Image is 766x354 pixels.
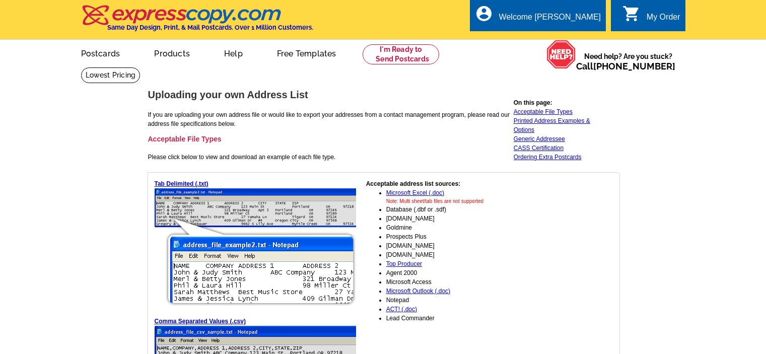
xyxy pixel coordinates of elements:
[514,154,582,161] a: Ordering Extra Postcards
[386,314,529,323] li: Lead Commander
[386,205,529,214] li: Database (.dbf or .sdf)
[366,180,460,187] strong: Acceptable address list sources:
[514,108,573,115] a: Acceptable File Types
[475,5,493,23] i: account_circle
[499,13,601,27] div: Welcome [PERSON_NAME]
[208,41,259,64] a: Help
[386,250,529,259] li: [DOMAIN_NAME]
[148,110,512,128] p: If you are uploading your own address file or would like to export your addresses from a contact ...
[576,61,675,72] span: Call
[593,61,675,72] a: [PHONE_NUMBER]
[155,188,356,308] img: txt file
[576,51,680,72] span: Need help? Are you stuck?
[65,41,136,64] a: Postcards
[514,99,552,106] strong: On this page:
[386,260,422,267] a: Top Producer
[386,268,529,277] li: Agent 2000
[155,180,208,187] a: Tab Delimited (.txt)
[546,40,576,69] img: help
[386,277,529,287] li: Microsoft Access
[386,241,529,250] li: [DOMAIN_NAME]
[148,89,512,171] td: Please click below to view and download an example of each file type.
[386,288,450,295] a: Microsoft Outlook (.doc)
[514,145,564,152] a: CASS Certification
[386,214,529,223] li: [DOMAIN_NAME]
[261,41,353,64] a: Free Templates
[386,223,529,232] li: Goldmine
[155,318,246,325] a: Comma Separated Values (.csv)
[148,90,512,100] h1: Uploading your own Address List
[514,135,565,143] a: Generic Addressee
[622,5,641,23] i: shopping_cart
[386,232,529,241] li: Prospects Plus
[107,24,313,31] h4: Same Day Design, Print, & Mail Postcards. Over 1 Million Customers.
[386,189,444,196] a: Microsoft Excel (.doc)
[624,322,766,354] iframe: LiveChat chat widget
[386,197,529,205] li: Note: Multi sheet/tab files are not supported
[81,12,313,31] a: Same Day Design, Print, & Mail Postcards. Over 1 Million Customers.
[148,134,512,144] h3: Acceptable File Types
[386,306,417,313] a: ACT! (.doc)
[622,11,680,24] a: shopping_cart My Order
[647,13,680,27] div: My Order
[138,41,206,64] a: Products
[514,117,590,133] a: Printed Address Examples & Options
[386,296,529,305] li: Notepad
